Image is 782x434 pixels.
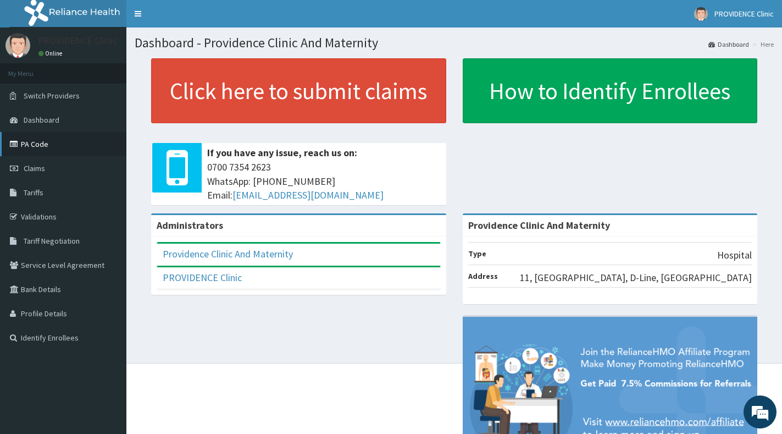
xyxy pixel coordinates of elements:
[520,271,752,285] p: 11, [GEOGRAPHIC_DATA], D-Line, [GEOGRAPHIC_DATA]
[5,300,209,339] textarea: Type your message and hit 'Enter'
[38,36,118,46] p: PROVIDENCE Clinic
[64,139,152,250] span: We're online!
[717,248,752,262] p: Hospital
[207,160,441,202] span: 0700 7354 2623 WhatsApp: [PHONE_NUMBER] Email:
[207,146,357,159] b: If you have any issue, reach us on:
[151,58,446,123] a: Click here to submit claims
[157,219,223,232] b: Administrators
[468,271,498,281] b: Address
[180,6,207,32] div: Minimize live chat window
[24,236,80,246] span: Tariff Negotiation
[750,40,774,49] li: Here
[163,248,293,260] a: Providence Clinic And Maternity
[714,9,774,19] span: PROVIDENCE Clinic
[24,91,80,101] span: Switch Providers
[38,50,65,57] a: Online
[708,40,749,49] a: Dashboard
[232,189,384,201] a: [EMAIL_ADDRESS][DOMAIN_NAME]
[24,188,43,197] span: Tariffs
[468,249,486,259] b: Type
[24,163,45,173] span: Claims
[463,58,758,123] a: How to Identify Enrollees
[468,219,610,232] strong: Providence Clinic And Maternity
[694,7,708,21] img: User Image
[163,271,242,284] a: PROVIDENCE Clinic
[57,62,185,76] div: Chat with us now
[5,33,30,58] img: User Image
[20,55,45,83] img: d_794563401_company_1708531726252_794563401
[135,36,774,50] h1: Dashboard - Providence Clinic And Maternity
[24,115,59,125] span: Dashboard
